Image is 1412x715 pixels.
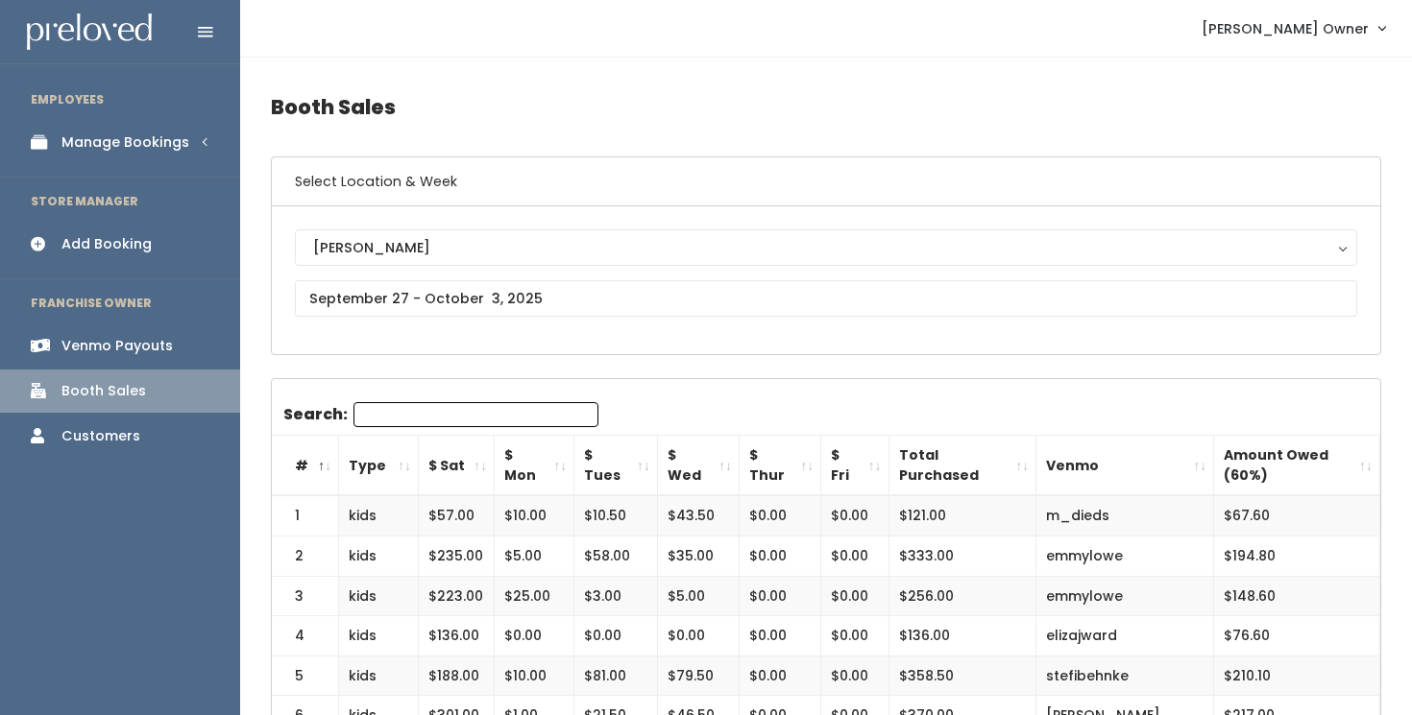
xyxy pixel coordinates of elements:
[495,536,574,576] td: $5.00
[739,655,820,696] td: $0.00
[419,576,495,616] td: $223.00
[295,229,1357,266] button: [PERSON_NAME]
[574,436,657,496] th: $ Tues: activate to sort column ascending
[1036,536,1214,576] td: emmylowe
[1036,616,1214,656] td: elizajward
[272,436,339,496] th: #: activate to sort column descending
[495,495,574,536] td: $10.00
[739,495,820,536] td: $0.00
[889,436,1036,496] th: Total Purchased: activate to sort column ascending
[61,132,189,153] div: Manage Bookings
[272,495,339,536] td: 1
[339,436,419,496] th: Type: activate to sort column ascending
[739,436,820,496] th: $ Thur: activate to sort column ascending
[657,436,739,496] th: $ Wed: activate to sort column ascending
[739,616,820,656] td: $0.00
[419,536,495,576] td: $235.00
[339,655,419,696] td: kids
[657,495,739,536] td: $43.50
[574,655,657,696] td: $81.00
[657,655,739,696] td: $79.50
[889,495,1036,536] td: $121.00
[889,616,1036,656] td: $136.00
[574,536,657,576] td: $58.00
[339,576,419,616] td: kids
[889,655,1036,696] td: $358.50
[419,436,495,496] th: $ Sat: activate to sort column ascending
[574,495,657,536] td: $10.50
[821,616,889,656] td: $0.00
[1214,655,1380,696] td: $210.10
[821,655,889,696] td: $0.00
[419,495,495,536] td: $57.00
[739,576,820,616] td: $0.00
[1036,655,1214,696] td: stefibehnke
[419,655,495,696] td: $188.00
[419,616,495,656] td: $136.00
[1214,616,1380,656] td: $76.60
[61,234,152,254] div: Add Booking
[61,336,173,356] div: Venmo Payouts
[271,81,1381,133] h4: Booth Sales
[1036,436,1214,496] th: Venmo: activate to sort column ascending
[821,536,889,576] td: $0.00
[61,426,140,446] div: Customers
[272,616,339,656] td: 4
[495,655,574,696] td: $10.00
[272,576,339,616] td: 3
[495,576,574,616] td: $25.00
[339,495,419,536] td: kids
[353,402,598,427] input: Search:
[1214,495,1380,536] td: $67.60
[272,655,339,696] td: 5
[657,576,739,616] td: $5.00
[61,381,146,401] div: Booth Sales
[1182,8,1404,49] a: [PERSON_NAME] Owner
[821,495,889,536] td: $0.00
[27,13,152,51] img: preloved logo
[1214,576,1380,616] td: $148.60
[283,402,598,427] label: Search:
[821,576,889,616] td: $0.00
[272,536,339,576] td: 2
[1214,436,1380,496] th: Amount Owed (60%): activate to sort column ascending
[889,536,1036,576] td: $333.00
[574,576,657,616] td: $3.00
[574,616,657,656] td: $0.00
[313,237,1339,258] div: [PERSON_NAME]
[889,576,1036,616] td: $256.00
[1214,536,1380,576] td: $194.80
[272,157,1380,206] h6: Select Location & Week
[1202,18,1369,39] span: [PERSON_NAME] Owner
[821,436,889,496] th: $ Fri: activate to sort column ascending
[295,280,1357,317] input: September 27 - October 3, 2025
[1036,495,1214,536] td: m_dieds
[339,616,419,656] td: kids
[657,616,739,656] td: $0.00
[739,536,820,576] td: $0.00
[495,436,574,496] th: $ Mon: activate to sort column ascending
[657,536,739,576] td: $35.00
[495,616,574,656] td: $0.00
[1036,576,1214,616] td: emmylowe
[339,536,419,576] td: kids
